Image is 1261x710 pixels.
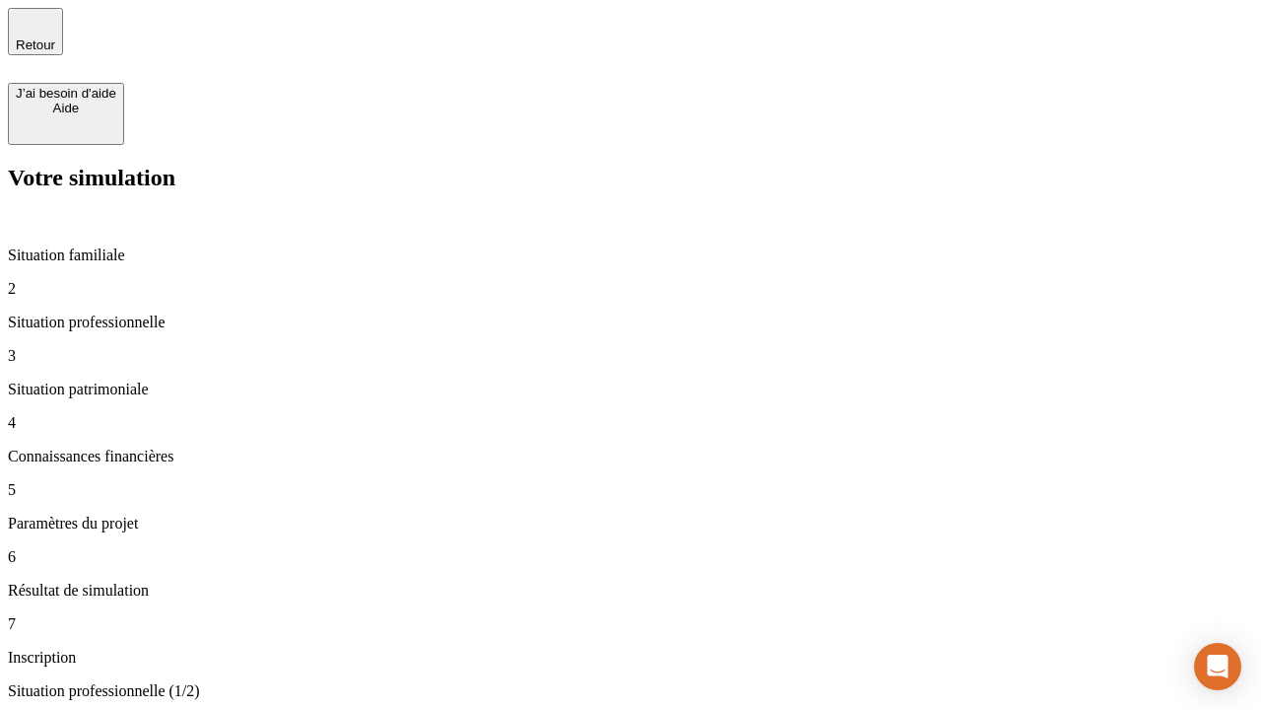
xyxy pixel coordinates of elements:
h2: Votre simulation [8,165,1253,191]
p: Situation patrimoniale [8,381,1253,398]
p: Inscription [8,649,1253,667]
button: J’ai besoin d'aideAide [8,83,124,145]
p: 7 [8,615,1253,633]
p: Connaissances financières [8,448,1253,465]
p: 5 [8,481,1253,499]
p: 2 [8,280,1253,298]
p: 4 [8,414,1253,432]
div: J’ai besoin d'aide [16,86,116,101]
p: 6 [8,548,1253,566]
div: Aide [16,101,116,115]
p: Situation familiale [8,247,1253,264]
div: Open Intercom Messenger [1194,643,1241,690]
p: Situation professionnelle (1/2) [8,682,1253,700]
span: Retour [16,37,55,52]
p: Résultat de simulation [8,582,1253,600]
button: Retour [8,8,63,55]
p: Situation professionnelle [8,314,1253,331]
p: Paramètres du projet [8,515,1253,532]
p: 3 [8,347,1253,365]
